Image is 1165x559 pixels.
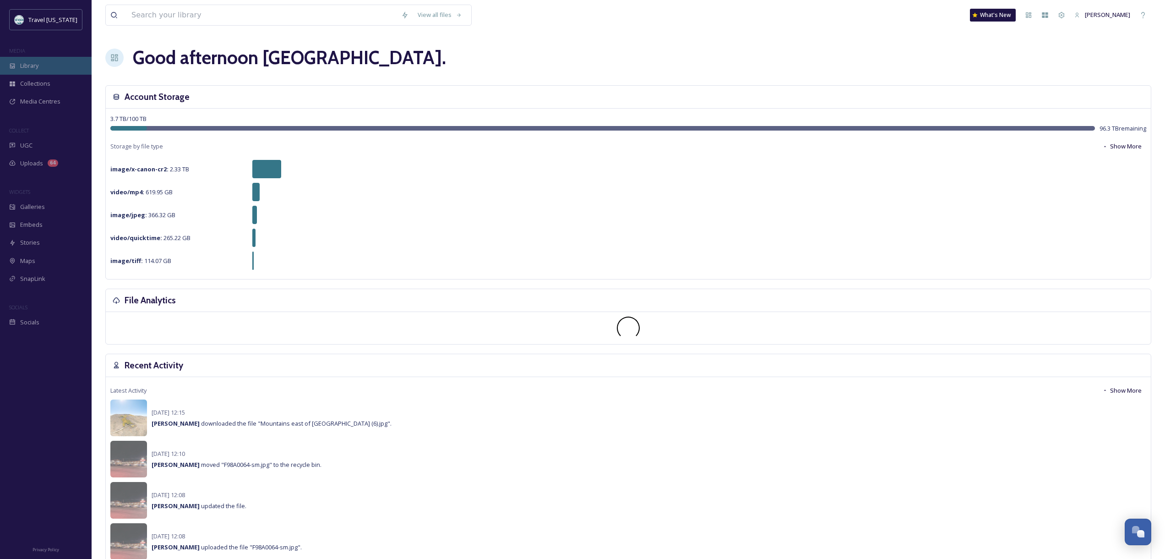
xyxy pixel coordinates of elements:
[970,9,1016,22] a: What's New
[1098,137,1146,155] button: Show More
[127,5,397,25] input: Search your library
[1100,124,1146,133] span: 96.3 TB remaining
[33,547,59,553] span: Privacy Policy
[110,211,175,219] span: 366.32 GB
[152,543,200,551] strong: [PERSON_NAME]
[9,304,27,311] span: SOCIALS
[125,90,190,104] h3: Account Storage
[20,257,35,265] span: Maps
[110,165,189,173] span: 2.33 TB
[152,419,392,427] span: downloaded the file "Mountains east of [GEOGRAPHIC_DATA] (6).jpg".
[110,482,147,519] img: ef9707c7-e0e7-40a8-a740-90886d9247af.jpg
[20,159,43,168] span: Uploads
[152,491,185,499] span: [DATE] 12:08
[110,257,143,265] strong: image/tiff :
[152,502,246,510] span: updated the file.
[28,16,77,24] span: Travel [US_STATE]
[413,6,467,24] a: View all files
[15,15,24,24] img: download.jpeg
[152,449,185,458] span: [DATE] 12:10
[9,188,30,195] span: WIDGETS
[1098,382,1146,400] button: Show More
[33,543,59,554] a: Privacy Policy
[1125,519,1151,545] button: Open Chat
[9,47,25,54] span: MEDIA
[110,188,144,196] strong: video/mp4 :
[110,234,191,242] span: 265.22 GB
[152,408,185,417] span: [DATE] 12:15
[110,386,147,395] span: Latest Activity
[152,460,200,469] strong: [PERSON_NAME]
[20,61,38,70] span: Library
[152,502,200,510] strong: [PERSON_NAME]
[110,257,171,265] span: 114.07 GB
[1085,11,1130,19] span: [PERSON_NAME]
[48,159,58,167] div: 64
[20,220,43,229] span: Embeds
[110,400,147,436] img: 9c224e10-8c56-4e08-b10d-735a9f618b03.jpg
[110,115,147,123] span: 3.7 TB / 100 TB
[20,79,50,88] span: Collections
[152,460,321,469] span: moved "F98A0064-sm.jpg" to the recycle bin.
[20,238,40,247] span: Stories
[1070,6,1135,24] a: [PERSON_NAME]
[110,165,169,173] strong: image/x-canon-cr2 :
[152,419,200,427] strong: [PERSON_NAME]
[20,141,33,150] span: UGC
[125,359,183,372] h3: Recent Activity
[20,203,45,211] span: Galleries
[110,211,147,219] strong: image/jpeg :
[20,318,39,327] span: Socials
[20,274,45,283] span: SnapLink
[110,188,173,196] span: 619.95 GB
[152,543,302,551] span: uploaded the file "F98A0064-sm.jpg".
[133,44,446,71] h1: Good afternoon [GEOGRAPHIC_DATA] .
[110,441,147,477] img: ef9707c7-e0e7-40a8-a740-90886d9247af.jpg
[152,532,185,540] span: [DATE] 12:08
[110,142,163,151] span: Storage by file type
[9,127,29,134] span: COLLECT
[20,97,60,106] span: Media Centres
[110,234,162,242] strong: video/quicktime :
[125,294,176,307] h3: File Analytics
